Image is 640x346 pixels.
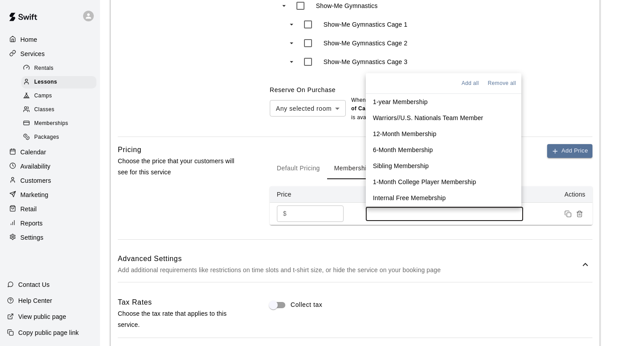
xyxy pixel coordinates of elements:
[118,144,141,156] h6: Pricing
[21,117,96,130] div: Memberships
[21,76,96,89] div: Lessons
[21,75,100,89] a: Lessons
[327,158,400,179] button: Membership Pricing
[118,297,152,308] h6: Tax Rates
[21,104,96,116] div: Classes
[574,208,585,220] button: Remove price
[21,103,100,117] a: Classes
[460,77,480,90] button: Add all
[34,64,54,73] span: Rentals
[21,90,96,102] div: Camps
[20,205,37,213] p: Retail
[7,145,93,159] a: Calendar
[20,190,48,199] p: Marketing
[18,280,50,289] p: Contact Us
[7,202,93,216] a: Retail
[373,193,446,202] p: Internal Free Memebrship
[359,186,530,203] th: Memberships
[486,77,518,90] button: Remove all
[34,92,52,101] span: Camps
[7,33,93,46] a: Home
[34,133,59,142] span: Packages
[20,35,37,44] p: Home
[34,119,68,128] span: Memberships
[291,300,323,310] span: Collect tax
[21,131,100,145] a: Packages
[7,160,93,173] a: Availability
[21,117,100,131] a: Memberships
[324,39,408,48] p: Show-Me Gymnastics Cage 2
[324,20,408,29] p: Show-Me Gymnastics Cage 1
[7,217,93,230] a: Reports
[21,89,100,103] a: Camps
[270,186,359,203] th: Price
[373,113,483,122] p: Warriors//U.S. Nationals Team Member
[373,129,436,138] p: 12-Month Membership
[118,247,592,282] div: Advanced SettingsAdd additional requirements like restrictions on time slots and t-shirt size, or...
[270,86,336,93] label: Reserve On Purchase
[547,144,592,158] button: Add Price
[373,161,429,170] p: Sibling Membership
[7,188,93,201] a: Marketing
[7,47,93,60] a: Services
[530,186,592,203] th: Actions
[283,209,287,218] p: $
[20,148,46,157] p: Calendar
[118,156,241,178] p: Choose the price that your customers will see for this service
[20,233,44,242] p: Settings
[118,253,580,265] h6: Advanced Settings
[20,219,43,228] p: Reports
[373,177,476,186] p: 1-Month College Player Membership
[316,1,378,10] p: Show-Me Gymnastics
[20,49,45,58] p: Services
[351,96,507,123] p: When a customer buys this rental , Swift will reserve as long as it is available
[7,174,93,187] a: Customers
[34,105,54,114] span: Classes
[7,231,93,244] a: Settings
[21,131,96,144] div: Packages
[270,158,327,179] button: Default Pricing
[20,176,51,185] p: Customers
[373,145,433,154] p: 6-Month Membership
[270,100,346,117] div: Any selected room
[34,78,57,87] span: Lessons
[118,265,580,276] p: Add additional requirements like restrictions on time slots and t-shirt size, or hide the service...
[324,57,408,66] p: Show-Me Gymnastics Cage 3
[373,97,428,106] p: 1-year Membership
[21,62,96,75] div: Rentals
[118,308,241,330] p: Choose the tax rate that applies to this service.
[562,208,574,220] button: Duplicate price
[18,328,79,337] p: Copy public page link
[18,296,52,305] p: Help Center
[18,312,66,321] p: View public page
[20,162,51,171] p: Availability
[21,61,100,75] a: Rentals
